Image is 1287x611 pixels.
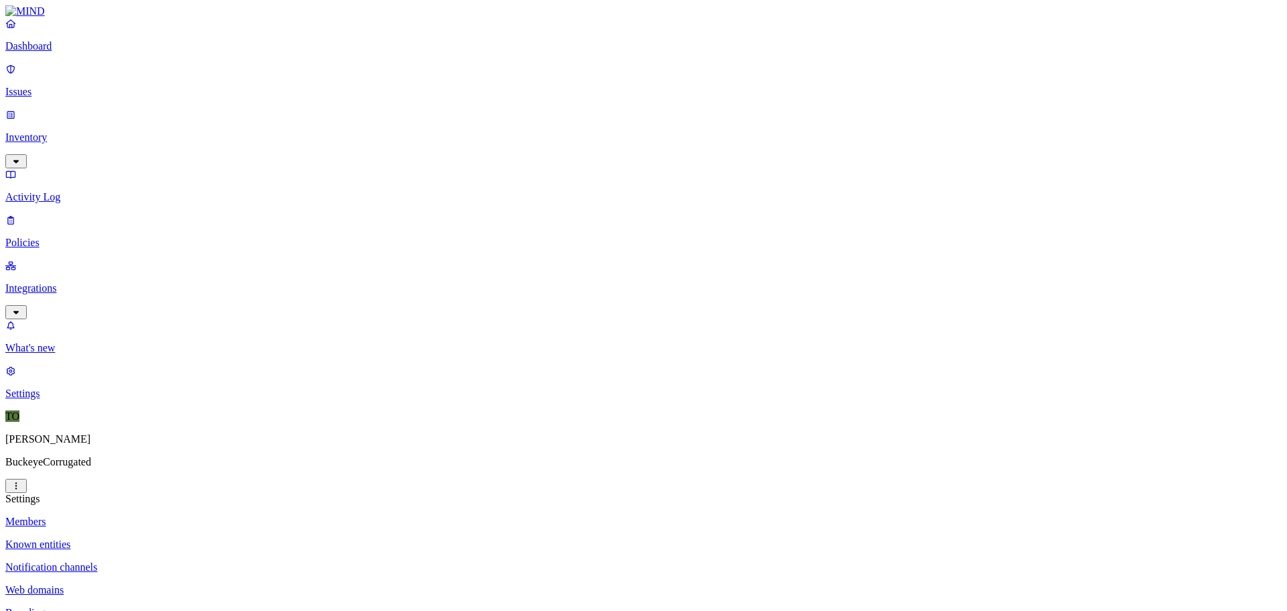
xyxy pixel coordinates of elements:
p: Dashboard [5,40,1282,52]
p: Policies [5,237,1282,249]
a: Policies [5,214,1282,249]
a: Notification channels [5,561,1282,573]
a: Web domains [5,584,1282,596]
span: TO [5,410,19,422]
div: Settings [5,493,1282,505]
p: What's new [5,342,1282,354]
a: MIND [5,5,1282,17]
a: Issues [5,63,1282,98]
p: [PERSON_NAME] [5,433,1282,445]
p: Inventory [5,131,1282,144]
a: Known entities [5,539,1282,551]
p: Issues [5,86,1282,98]
a: Members [5,516,1282,528]
img: MIND [5,5,45,17]
a: Integrations [5,260,1282,317]
a: What's new [5,319,1282,354]
a: Activity Log [5,168,1282,203]
p: Activity Log [5,191,1282,203]
a: Inventory [5,109,1282,166]
p: BuckeyeCorrugated [5,456,1282,468]
p: Settings [5,388,1282,400]
a: Dashboard [5,17,1282,52]
p: Integrations [5,282,1282,294]
a: Settings [5,365,1282,400]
